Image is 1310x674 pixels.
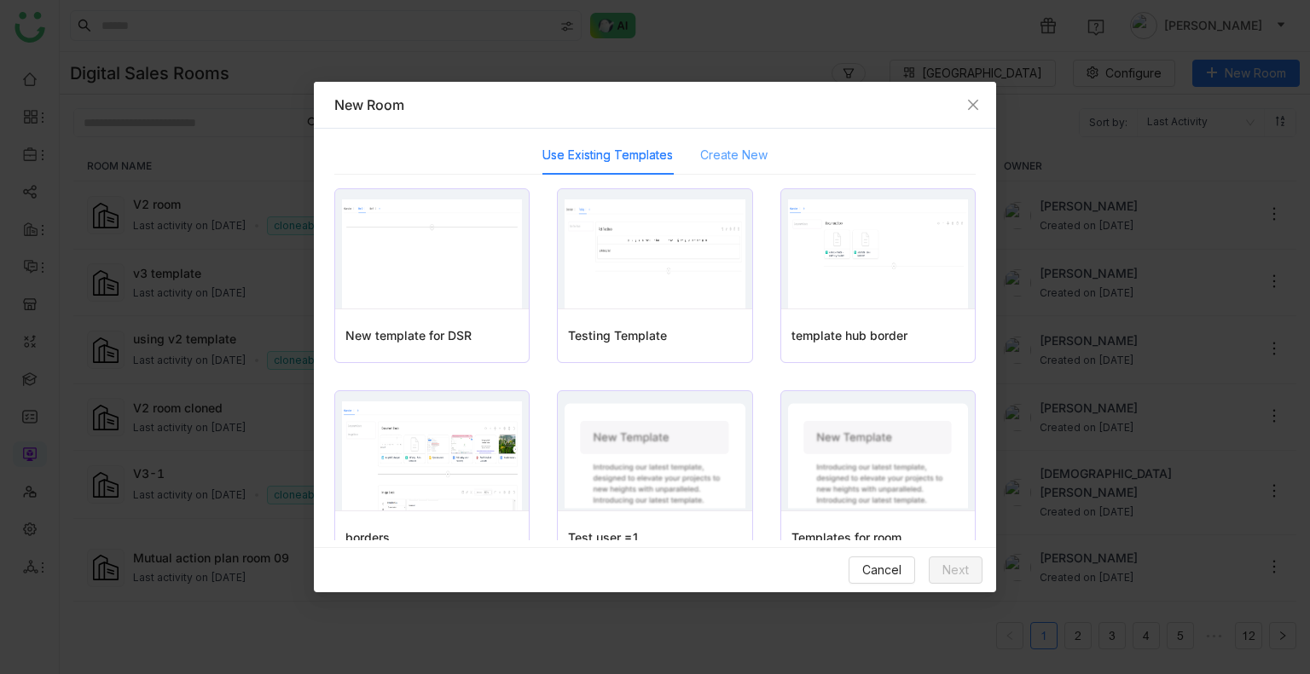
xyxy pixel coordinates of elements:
img: Play [342,401,522,510]
button: Next [929,556,982,584]
button: Use Existing Templates [542,146,673,164]
span: Cancel [862,561,901,579]
img: Play [565,401,745,510]
div: borders [345,528,519,547]
img: Play [565,199,745,308]
div: New template for DSR [345,326,519,345]
div: template hub border [791,326,965,345]
img: Play [342,199,522,308]
button: Close [950,82,996,128]
div: Testing Template [568,326,741,345]
img: Play [788,401,968,510]
button: Create New [700,146,768,164]
button: Cancel [849,556,915,584]
div: Templates for room [791,528,965,547]
img: Play [788,199,968,308]
div: Test user =1 [568,528,741,547]
div: New Room [334,95,976,114]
